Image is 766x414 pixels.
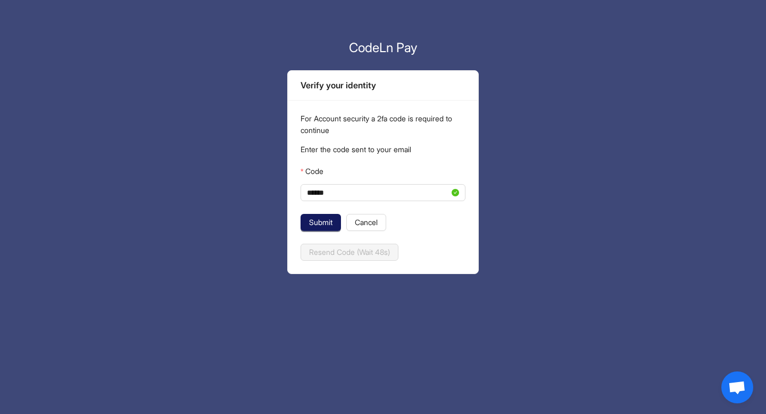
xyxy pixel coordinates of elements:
[309,217,332,228] span: Submit
[301,144,465,155] p: Enter the code sent to your email
[301,79,465,92] div: Verify your identity
[301,214,341,231] button: Submit
[287,38,479,57] p: CodeLn Pay
[307,187,449,198] input: Code
[355,217,378,228] span: Cancel
[301,244,398,261] button: Resend Code (Wait 48s)
[301,113,465,136] p: For Account security a 2fa code is required to continue
[721,371,753,403] div: Open chat
[309,246,390,258] span: Resend Code (Wait 48s)
[301,163,323,180] label: Code
[346,214,386,231] button: Cancel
